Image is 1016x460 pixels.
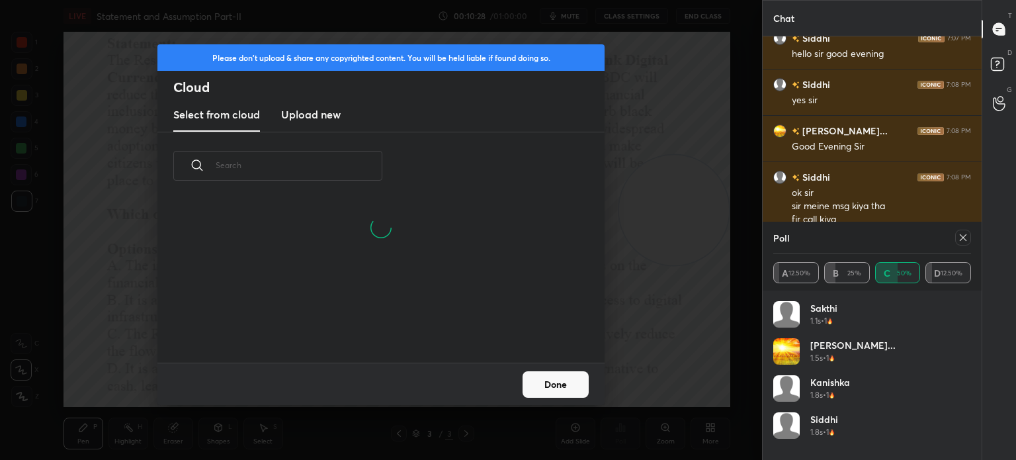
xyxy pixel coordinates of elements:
[792,140,971,154] div: Good Evening Sir
[1008,11,1012,21] p: T
[917,173,944,181] img: iconic-dark.1390631f.png
[773,124,786,138] img: 3
[773,301,971,460] div: grid
[773,412,800,439] img: default.png
[173,79,605,96] h2: Cloud
[800,77,830,91] h6: Siddhi
[792,200,971,213] div: sir meine msg kiya tha
[947,81,971,89] div: 7:08 PM
[1007,48,1012,58] p: D
[173,107,260,122] h3: Select from cloud
[829,355,835,361] img: streak-poll-icon.44701ccd.svg
[918,34,945,42] img: iconic-dark.1390631f.png
[947,34,971,42] div: 7:07 PM
[947,127,971,135] div: 7:08 PM
[281,107,341,122] h3: Upload new
[773,171,786,184] img: default.png
[810,375,850,389] h4: Kanishka
[810,315,821,327] h5: 1.1s
[523,371,589,398] button: Done
[917,127,944,135] img: iconic-dark.1390631f.png
[773,301,800,328] img: default.png
[810,426,823,438] h5: 1.8s
[216,137,382,193] input: Search
[823,426,826,438] h5: •
[792,187,971,200] div: ok sir
[800,170,830,184] h6: Siddhi
[826,426,829,438] h5: 1
[792,128,800,135] img: no-rating-badge.077c3623.svg
[773,231,790,245] h4: Poll
[917,81,944,89] img: iconic-dark.1390631f.png
[792,94,971,107] div: yes sir
[947,173,971,181] div: 7:08 PM
[800,124,888,138] h6: [PERSON_NAME]...
[1007,85,1012,95] p: G
[792,213,971,226] div: fir call kiya
[763,1,805,36] p: Chat
[810,412,838,426] h4: Siddhi
[792,81,800,89] img: no-rating-badge.077c3623.svg
[826,352,829,364] h5: 1
[810,338,896,352] h4: [PERSON_NAME]...
[823,389,826,401] h5: •
[773,32,786,45] img: default.png
[773,78,786,91] img: default.png
[157,44,605,71] div: Please don't upload & share any copyrighted content. You will be held liable if found doing so.
[763,36,982,359] div: grid
[792,174,800,181] img: no-rating-badge.077c3623.svg
[800,31,830,45] h6: Siddhi
[824,315,827,327] h5: 1
[792,48,971,61] div: hello sir good evening
[810,301,837,315] h4: sakthi
[827,318,833,324] img: streak-poll-icon.44701ccd.svg
[810,389,823,401] h5: 1.8s
[792,35,800,42] img: no-rating-badge.077c3623.svg
[829,392,835,398] img: streak-poll-icon.44701ccd.svg
[823,352,826,364] h5: •
[773,375,800,402] img: default.png
[810,352,823,364] h5: 1.5s
[821,315,824,327] h5: •
[773,338,800,365] img: 3
[826,389,829,401] h5: 1
[829,429,835,436] img: streak-poll-icon.44701ccd.svg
